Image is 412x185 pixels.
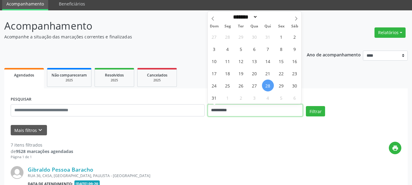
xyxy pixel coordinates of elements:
[275,80,287,91] span: Agosto 29, 2025
[249,43,260,55] span: Agosto 6, 2025
[235,67,247,79] span: Agosto 19, 2025
[389,142,401,154] button: print
[289,92,301,104] span: Setembro 6, 2025
[231,14,258,20] select: Month
[289,31,301,43] span: Agosto 2, 2025
[11,142,73,148] div: 7 itens filtrados
[234,24,248,28] span: Ter
[307,51,361,58] p: Ano de acompanhamento
[262,67,274,79] span: Agosto 21, 2025
[262,55,274,67] span: Agosto 14, 2025
[249,67,260,79] span: Agosto 20, 2025
[262,43,274,55] span: Agosto 7, 2025
[208,67,220,79] span: Agosto 17, 2025
[11,155,73,160] div: Página 1 de 1
[4,34,287,40] p: Acompanhe a situação das marcações correntes e finalizadas
[11,166,23,179] img: img
[249,31,260,43] span: Julho 30, 2025
[11,125,47,136] button: Mais filtroskeyboard_arrow_down
[262,80,274,91] span: Agosto 28, 2025
[208,55,220,67] span: Agosto 10, 2025
[275,55,287,67] span: Agosto 15, 2025
[248,24,261,28] span: Qua
[262,31,274,43] span: Julho 31, 2025
[288,24,301,28] span: Sáb
[28,173,310,178] div: RUA 36, CASA, [GEOGRAPHIC_DATA], PAULISTA - [GEOGRAPHIC_DATA]
[249,80,260,91] span: Agosto 27, 2025
[289,80,301,91] span: Agosto 30, 2025
[28,166,93,173] a: Gibraldo Pessoa Baracho
[208,80,220,91] span: Agosto 24, 2025
[275,92,287,104] span: Setembro 5, 2025
[11,95,31,104] label: PESQUISAR
[374,27,406,38] button: Relatórios
[235,92,247,104] span: Setembro 2, 2025
[142,78,172,83] div: 2025
[222,43,234,55] span: Agosto 4, 2025
[11,148,73,155] div: de
[99,78,130,83] div: 2025
[392,145,399,151] i: print
[52,73,87,78] span: Não compareceram
[222,92,234,104] span: Setembro 1, 2025
[275,31,287,43] span: Agosto 1, 2025
[275,67,287,79] span: Agosto 22, 2025
[235,31,247,43] span: Julho 29, 2025
[147,73,167,78] span: Cancelados
[222,31,234,43] span: Julho 28, 2025
[249,55,260,67] span: Agosto 13, 2025
[221,24,234,28] span: Seg
[4,18,287,34] p: Acompanhamento
[208,43,220,55] span: Agosto 3, 2025
[208,24,221,28] span: Dom
[274,24,288,28] span: Sex
[16,148,73,154] strong: 9528 marcações agendadas
[208,92,220,104] span: Agosto 31, 2025
[235,55,247,67] span: Agosto 12, 2025
[235,43,247,55] span: Agosto 5, 2025
[105,73,124,78] span: Resolvidos
[262,92,274,104] span: Setembro 4, 2025
[289,67,301,79] span: Agosto 23, 2025
[235,80,247,91] span: Agosto 26, 2025
[222,67,234,79] span: Agosto 18, 2025
[37,127,44,133] i: keyboard_arrow_down
[14,73,34,78] span: Agendados
[208,31,220,43] span: Julho 27, 2025
[222,55,234,67] span: Agosto 11, 2025
[52,78,87,83] div: 2025
[258,14,278,20] input: Year
[249,92,260,104] span: Setembro 3, 2025
[222,80,234,91] span: Agosto 25, 2025
[261,24,274,28] span: Qui
[289,43,301,55] span: Agosto 9, 2025
[289,55,301,67] span: Agosto 16, 2025
[306,106,325,116] button: Filtrar
[275,43,287,55] span: Agosto 8, 2025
